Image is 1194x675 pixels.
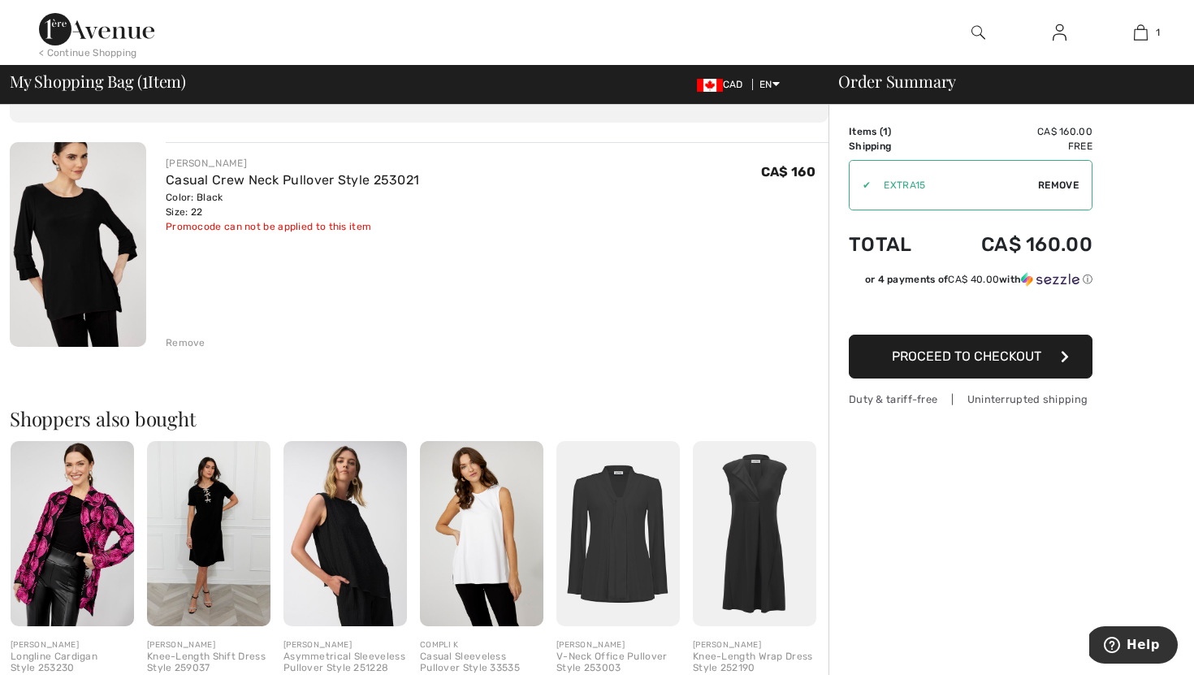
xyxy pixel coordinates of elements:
a: Sign In [1040,23,1079,43]
div: Remove [166,335,205,350]
span: 1 [142,69,148,90]
div: [PERSON_NAME] [693,639,816,651]
img: My Bag [1134,23,1148,42]
img: Knee-Length Wrap Dress Style 252190 [693,441,816,626]
img: Casual Crew Neck Pullover Style 253021 [10,142,146,347]
span: Remove [1038,178,1079,193]
span: CA$ 40.00 [948,274,999,285]
img: Casual Sleeveless Pullover Style 33535 [420,441,543,626]
img: Canadian Dollar [697,79,723,92]
div: COMPLI K [420,639,543,651]
div: Asymmetrical Sleeveless Pullover Style 251228 [283,651,407,674]
span: 1 [883,126,888,137]
iframe: PayPal-paypal [849,292,1092,329]
div: < Continue Shopping [39,45,137,60]
td: Shipping [849,139,937,154]
div: Duty & tariff-free | Uninterrupted shipping [849,392,1092,407]
td: Total [849,217,937,272]
span: CAD [697,79,750,90]
button: Proceed to Checkout [849,335,1092,379]
span: CA$ 160 [761,164,815,180]
div: Longline Cardigan Style 253230 [11,651,134,674]
span: My Shopping Bag ( Item) [10,73,186,89]
div: Casual Sleeveless Pullover Style 33535 [420,651,543,674]
div: Knee-Length Shift Dress Style 259037 [147,651,270,674]
div: Order Summary [819,73,1184,89]
div: Promocode can not be applied to this item [166,219,419,234]
div: [PERSON_NAME] [147,639,270,651]
img: Asymmetrical Sleeveless Pullover Style 251228 [283,441,407,626]
iframe: Opens a widget where you can find more information [1089,626,1178,667]
div: or 4 payments of with [865,272,1092,287]
img: 1ère Avenue [39,13,154,45]
input: Promo code [871,161,1038,210]
td: CA$ 160.00 [937,124,1092,139]
div: ✔ [850,178,871,193]
div: [PERSON_NAME] [283,639,407,651]
img: Sezzle [1021,272,1079,287]
span: EN [759,79,780,90]
div: or 4 payments ofCA$ 40.00withSezzle Click to learn more about Sezzle [849,272,1092,292]
img: Longline Cardigan Style 253230 [11,441,134,626]
h2: Shoppers also bought [10,409,828,428]
span: 1 [1156,25,1160,40]
a: Casual Crew Neck Pullover Style 253021 [166,172,419,188]
td: CA$ 160.00 [937,217,1092,272]
div: V-Neck Office Pullover Style 253003 [556,651,680,674]
div: Knee-Length Wrap Dress Style 252190 [693,651,816,674]
a: 1 [1101,23,1180,42]
div: Color: Black Size: 22 [166,190,419,219]
div: [PERSON_NAME] [166,156,419,171]
img: V-Neck Office Pullover Style 253003 [556,441,680,626]
td: Free [937,139,1092,154]
img: Knee-Length Shift Dress Style 259037 [147,441,270,626]
td: Items ( ) [849,124,937,139]
div: [PERSON_NAME] [11,639,134,651]
span: Proceed to Checkout [892,348,1041,364]
div: [PERSON_NAME] [556,639,680,651]
img: search the website [971,23,985,42]
img: My Info [1053,23,1066,42]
